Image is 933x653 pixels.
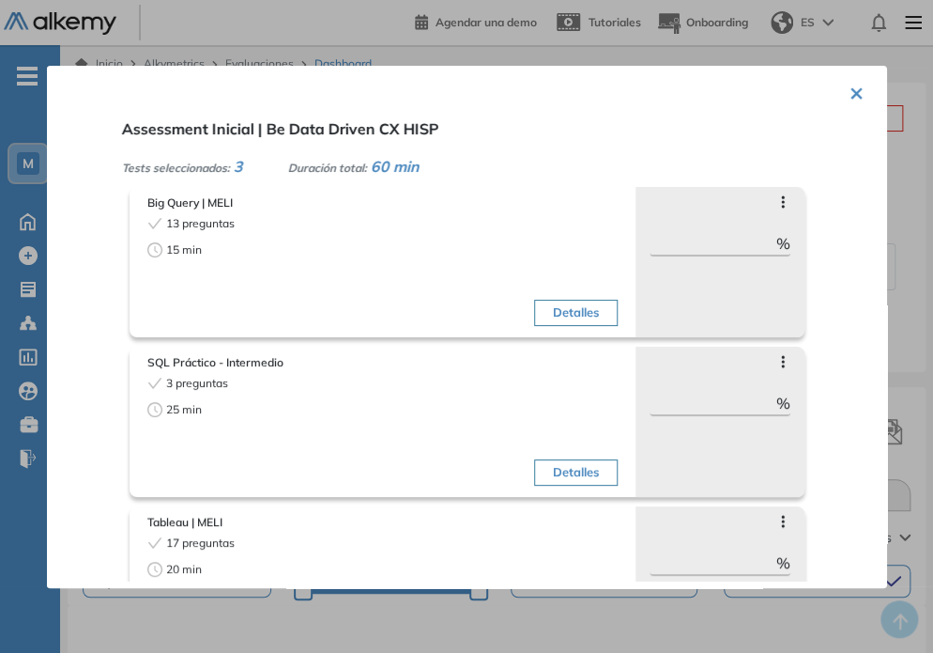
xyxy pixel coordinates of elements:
[122,119,439,138] span: Assessment Inicial | Be Data Driven CX HISP
[533,459,617,486] button: Detalles
[147,354,618,371] span: SQL Práctico - Intermedio
[371,157,420,176] span: 60 min
[775,392,789,414] span: %
[166,375,228,392] span: 3 preguntas
[234,157,243,176] span: 3
[147,376,162,391] span: check
[166,215,235,232] span: 13 preguntas
[147,216,162,231] span: check
[147,194,618,211] span: Big Query | MELI
[775,232,789,255] span: %
[775,552,789,574] span: %
[849,73,864,110] button: ×
[288,161,367,175] span: Duración total:
[147,402,162,417] span: clock-circle
[166,401,202,418] span: 25 min
[147,514,618,531] span: Tableau | MELI
[533,300,617,326] button: Detalles
[147,242,162,257] span: clock-circle
[166,561,202,578] span: 20 min
[122,161,230,175] span: Tests seleccionados:
[166,535,235,552] span: 17 preguntas
[147,562,162,577] span: clock-circle
[166,241,202,258] span: 15 min
[147,536,162,551] span: check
